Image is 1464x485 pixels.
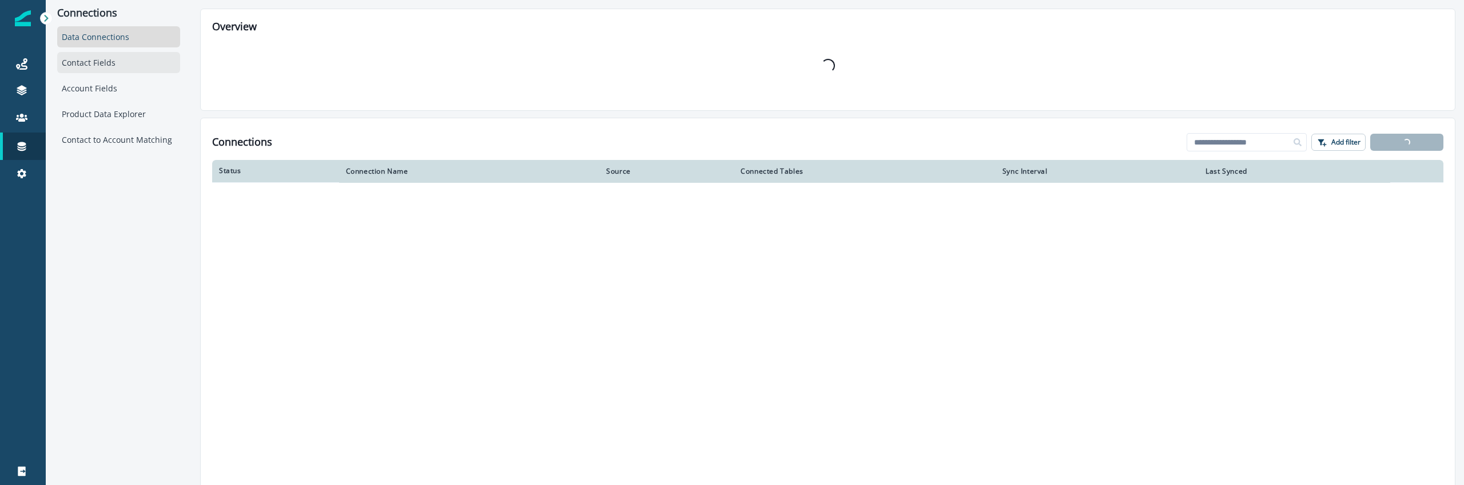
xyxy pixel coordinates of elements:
div: Data Connections [57,26,180,47]
div: Connected Tables [741,167,989,176]
div: Source [606,167,727,176]
div: Contact Fields [57,52,180,73]
div: Contact to Account Matching [57,129,180,150]
p: Add filter [1331,138,1360,146]
div: Sync Interval [1002,167,1192,176]
div: Last Synced [1206,167,1383,176]
div: Connection Name [346,167,593,176]
p: Connections [57,7,180,19]
h2: Overview [212,21,1443,33]
img: Inflection [15,10,31,26]
button: Add filter [1311,134,1366,151]
div: Account Fields [57,78,180,99]
div: Product Data Explorer [57,103,180,125]
h1: Connections [212,136,272,149]
div: Status [219,166,332,175]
